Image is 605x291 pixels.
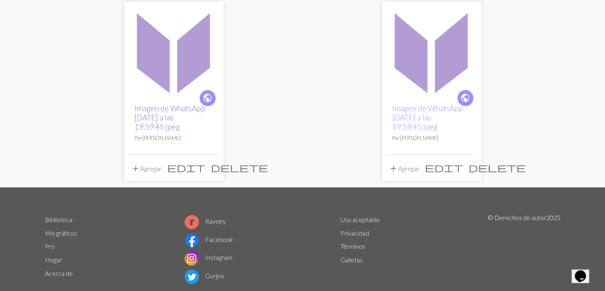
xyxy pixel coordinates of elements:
font: Facebook [205,236,233,243]
i: public [202,90,212,106]
font: © Derechos de autor [487,214,546,221]
font: Por [392,135,399,141]
img: Logotipo de Instagram [185,251,199,265]
span: delete [469,162,526,173]
button: Agregar [128,160,164,176]
span: add [389,163,398,174]
a: Uso aceptable [340,216,380,223]
i: Edit [425,163,463,172]
span: add [131,163,140,174]
a: Hogar [45,256,62,263]
a: Imagen de WhatsApp [DATE] a las 19.59.45.jpeg [134,104,205,131]
a: Imagen de WhatsApp 2025-08-31 a las 19.59.45.jpeg [128,47,220,54]
font: [PERSON_NAME] [400,135,438,141]
a: Instagram [185,254,232,261]
i: public [460,90,470,106]
font: Ravelry [205,217,226,225]
button: Borrar [208,160,271,175]
a: Términos [340,242,365,250]
img: Logotipo de Facebook [185,233,199,248]
font: Instagram [205,254,232,261]
i: Edit [167,163,205,172]
font: Agregar [140,165,161,172]
a: public [199,89,216,107]
a: Imagen de WhatsApp [DATE] a las 19.59.45.jpeg [392,104,463,131]
font: Gorjeo [205,272,224,279]
a: Galletas [340,256,363,263]
img: Imagen de WhatsApp 2025-08-31 a las 19.59.45.jpeg [386,6,477,97]
a: Facebook [185,236,233,243]
font: 2025 [546,214,560,221]
span: edit [167,162,205,173]
a: Mis gráficos [45,229,77,237]
a: public [457,89,474,107]
a: Privacidad [340,229,369,237]
img: Logotipo de Ravelry [185,215,199,229]
span: edit [425,162,463,173]
span: delete [211,162,268,173]
font: [PERSON_NAME] [142,135,181,141]
font: Por [134,135,142,141]
a: Imagen de WhatsApp 2025-08-31 a las 19.59.45.jpeg [386,47,477,54]
a: Pro [45,242,55,250]
a: Acerca de [45,269,73,277]
span: public [460,92,470,104]
span: public [202,92,212,104]
button: Edit [164,160,208,175]
a: Biblioteca [45,216,72,223]
a: Ravelry [185,217,226,225]
button: Borrar [466,160,529,175]
img: Imagen de WhatsApp 2025-08-31 a las 19.59.45.jpeg [128,6,220,97]
button: Edit [422,160,466,175]
button: Agregar [386,160,422,176]
iframe: widget de chat [572,259,597,283]
font: Agregar [398,165,419,172]
a: Gorjeo [185,272,224,279]
img: Logotipo de Twitter [185,269,199,284]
